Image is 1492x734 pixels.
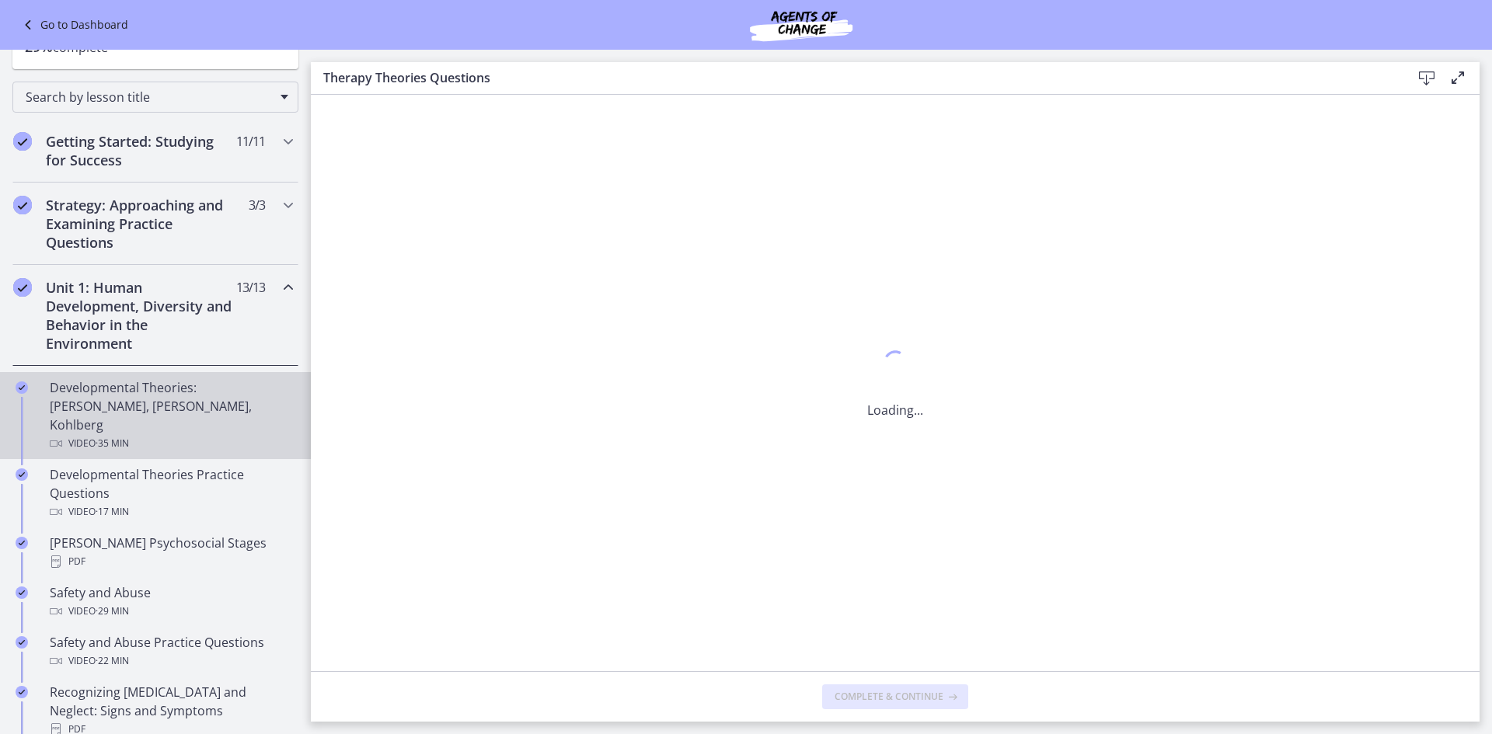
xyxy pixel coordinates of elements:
div: Video [50,503,292,521]
div: 1 [867,346,923,382]
a: Go to Dashboard [19,16,128,34]
div: Safety and Abuse Practice Questions [50,633,292,670]
i: Completed [16,468,28,481]
i: Completed [13,132,32,151]
i: Completed [16,636,28,649]
span: · 17 min [96,503,129,521]
p: Loading... [867,401,923,419]
button: Complete & continue [822,684,968,709]
div: Search by lesson title [12,82,298,113]
h2: Getting Started: Studying for Success [46,132,235,169]
i: Completed [16,537,28,549]
h2: Unit 1: Human Development, Diversity and Behavior in the Environment [46,278,235,353]
i: Completed [13,196,32,214]
img: Agents of Change [708,6,894,43]
div: Developmental Theories: [PERSON_NAME], [PERSON_NAME], Kohlberg [50,378,292,453]
div: Video [50,602,292,621]
i: Completed [16,586,28,599]
span: 11 / 11 [236,132,265,151]
span: · 29 min [96,602,129,621]
span: · 22 min [96,652,129,670]
h3: Therapy Theories Questions [323,68,1386,87]
div: Developmental Theories Practice Questions [50,465,292,521]
span: Complete & continue [835,691,943,703]
i: Completed [16,381,28,394]
i: Completed [16,686,28,698]
div: [PERSON_NAME] Psychosocial Stages [50,534,292,571]
div: Video [50,652,292,670]
h2: Strategy: Approaching and Examining Practice Questions [46,196,235,252]
span: 13 / 13 [236,278,265,297]
span: · 35 min [96,434,129,453]
span: 3 / 3 [249,196,265,214]
div: PDF [50,552,292,571]
div: Safety and Abuse [50,583,292,621]
i: Completed [13,278,32,297]
div: Video [50,434,292,453]
span: Search by lesson title [26,89,273,106]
